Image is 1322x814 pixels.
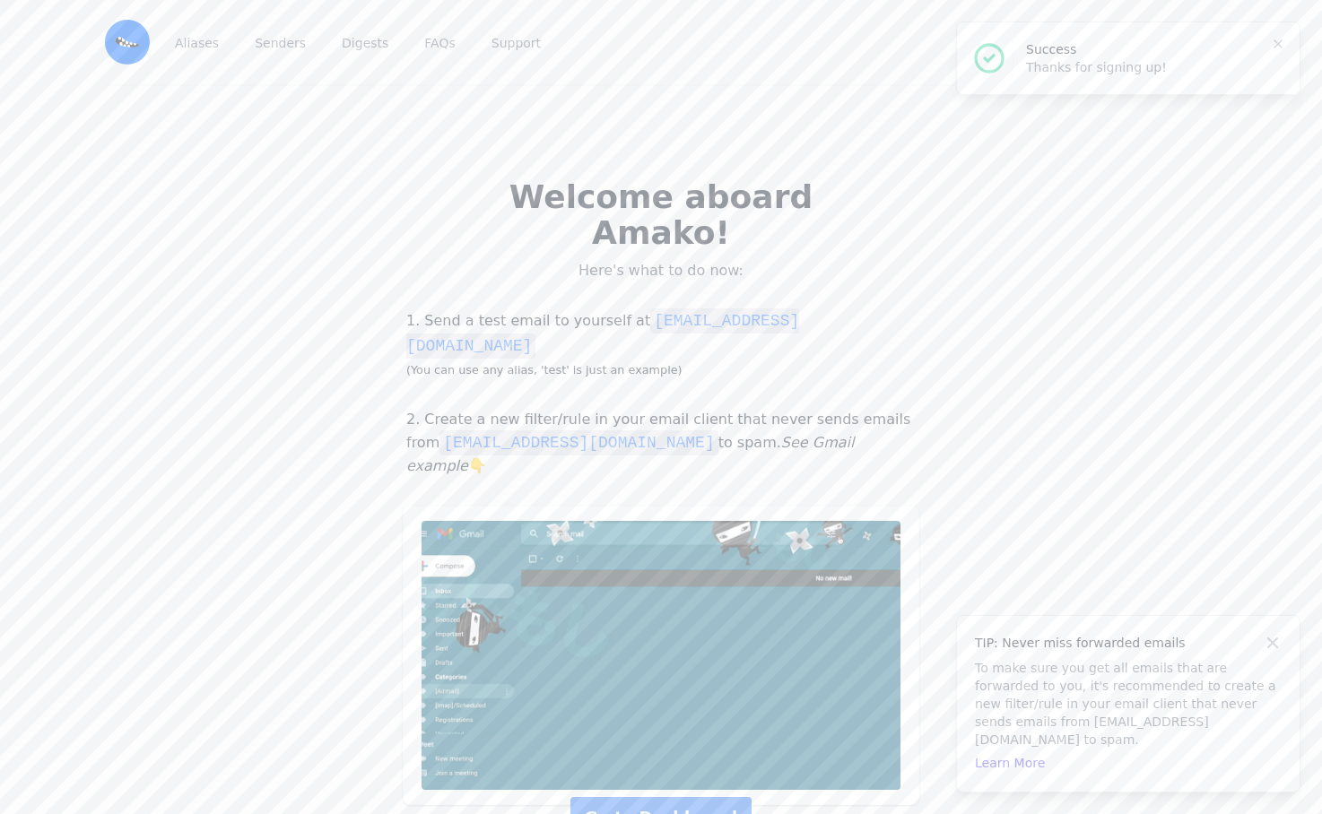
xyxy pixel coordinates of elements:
p: 2. Create a new filter/rule in your email client that never sends emails from to spam. 👇 [403,409,919,477]
img: Add noreply@eml.monster to a Never Send to Spam filter in Gmail [422,521,900,790]
img: Email Monster [105,20,150,65]
p: To make sure you get all emails that are forwarded to you, it's recommended to create a new filte... [975,659,1282,749]
code: [EMAIL_ADDRESS][DOMAIN_NAME] [439,430,718,455]
h2: Welcome aboard Amako! [460,179,862,251]
h4: TIP: Never miss forwarded emails [975,634,1282,652]
small: (You can use any alias, 'test' is just an example) [406,363,683,377]
p: Thanks for signing up! [1026,58,1257,76]
code: [EMAIL_ADDRESS][DOMAIN_NAME] [406,308,799,359]
a: Learn More [975,756,1045,770]
span: Success [1026,42,1076,56]
p: 1. Send a test email to yourself at [403,308,919,380]
p: Here's what to do now: [460,262,862,280]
